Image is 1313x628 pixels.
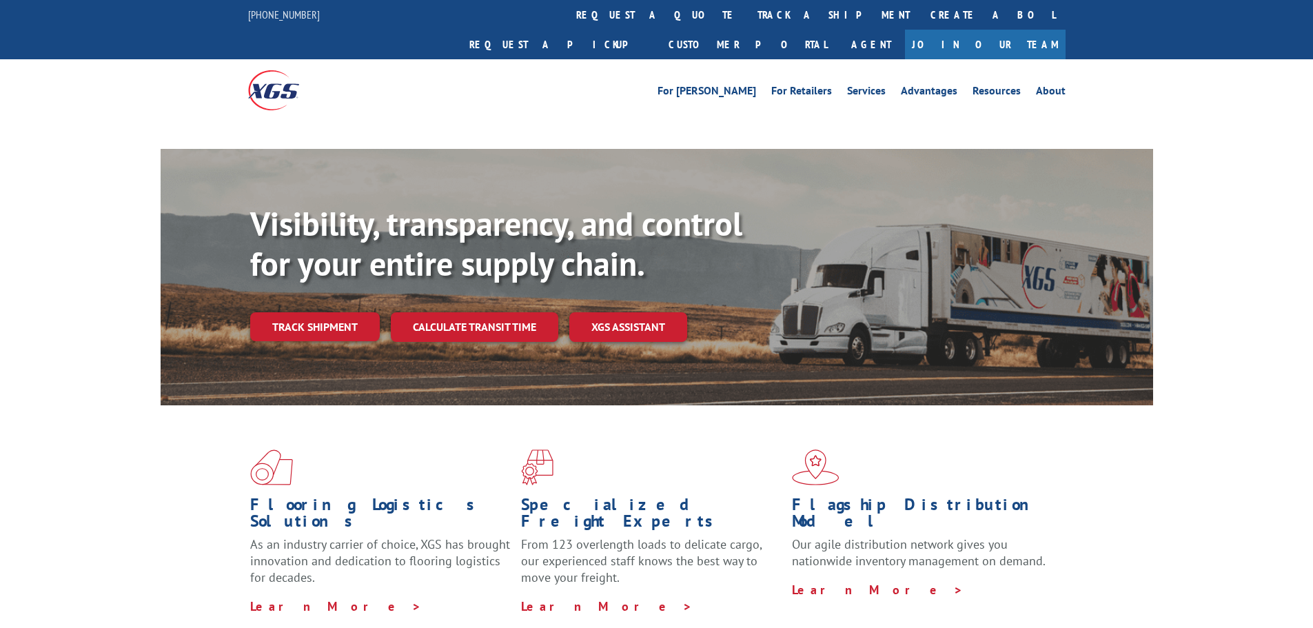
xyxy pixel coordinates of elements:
[973,85,1021,101] a: Resources
[250,598,422,614] a: Learn More >
[250,449,293,485] img: xgs-icon-total-supply-chain-intelligence-red
[521,496,782,536] h1: Specialized Freight Experts
[847,85,886,101] a: Services
[901,85,957,101] a: Advantages
[1036,85,1066,101] a: About
[792,496,1052,536] h1: Flagship Distribution Model
[792,582,964,598] a: Learn More >
[569,312,687,342] a: XGS ASSISTANT
[459,30,658,59] a: Request a pickup
[905,30,1066,59] a: Join Our Team
[521,598,693,614] a: Learn More >
[391,312,558,342] a: Calculate transit time
[792,536,1046,569] span: Our agile distribution network gives you nationwide inventory management on demand.
[658,30,837,59] a: Customer Portal
[250,202,742,285] b: Visibility, transparency, and control for your entire supply chain.
[250,536,510,585] span: As an industry carrier of choice, XGS has brought innovation and dedication to flooring logistics...
[248,8,320,21] a: [PHONE_NUMBER]
[521,536,782,598] p: From 123 overlength loads to delicate cargo, our experienced staff knows the best way to move you...
[792,449,839,485] img: xgs-icon-flagship-distribution-model-red
[521,449,553,485] img: xgs-icon-focused-on-flooring-red
[250,496,511,536] h1: Flooring Logistics Solutions
[250,312,380,341] a: Track shipment
[771,85,832,101] a: For Retailers
[837,30,905,59] a: Agent
[658,85,756,101] a: For [PERSON_NAME]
